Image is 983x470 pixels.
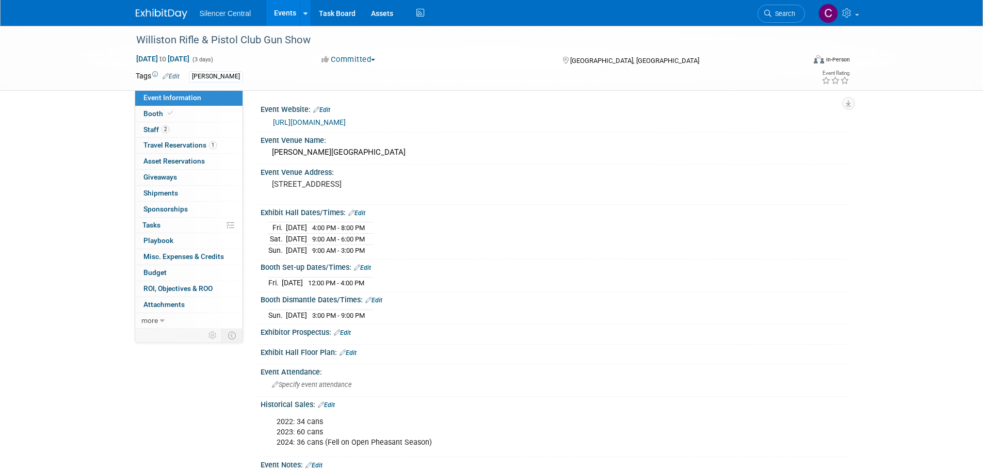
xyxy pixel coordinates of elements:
[318,401,335,409] a: Edit
[814,55,824,63] img: Format-Inperson.png
[143,189,178,197] span: Shipments
[261,345,848,358] div: Exhibit Hall Floor Plan:
[286,245,307,255] td: [DATE]
[286,310,307,320] td: [DATE]
[143,157,205,165] span: Asset Reservations
[312,235,365,243] span: 9:00 AM - 6:00 PM
[221,329,243,342] td: Toggle Event Tabs
[354,264,371,271] a: Edit
[286,234,307,245] td: [DATE]
[136,71,180,83] td: Tags
[135,186,243,201] a: Shipments
[162,125,169,133] span: 2
[135,265,243,281] a: Budget
[365,297,382,304] a: Edit
[143,93,201,102] span: Event Information
[135,202,243,217] a: Sponsorships
[261,364,848,377] div: Event Attendance:
[312,247,365,254] span: 9:00 AM - 3:00 PM
[143,109,175,118] span: Booth
[200,9,251,18] span: Silencer Central
[261,133,848,145] div: Event Venue Name:
[135,90,243,106] a: Event Information
[313,106,330,114] a: Edit
[189,71,243,82] div: [PERSON_NAME]
[282,277,303,288] td: [DATE]
[261,292,848,305] div: Booth Dismantle Dates/Times:
[758,5,805,23] a: Search
[135,138,243,153] a: Travel Reservations1
[771,10,795,18] span: Search
[133,31,789,50] div: Williston Rifle & Pistol Club Gun Show
[818,4,838,23] img: Cade Cox
[261,165,848,177] div: Event Venue Address:
[135,281,243,297] a: ROI, Objectives & ROO
[143,236,173,245] span: Playbook
[261,205,848,218] div: Exhibit Hall Dates/Times:
[143,268,167,277] span: Budget
[334,329,351,336] a: Edit
[142,221,160,229] span: Tasks
[158,55,168,63] span: to
[135,297,243,313] a: Attachments
[135,218,243,233] a: Tasks
[143,300,185,309] span: Attachments
[268,234,286,245] td: Sat.
[340,349,357,356] a: Edit
[143,141,217,149] span: Travel Reservations
[273,118,346,126] a: [URL][DOMAIN_NAME]
[261,325,848,338] div: Exhibitor Prospectus:
[268,245,286,255] td: Sun.
[135,106,243,122] a: Booth
[135,170,243,185] a: Giveaways
[136,54,190,63] span: [DATE] [DATE]
[135,154,243,169] a: Asset Reservations
[136,9,187,19] img: ExhibitDay
[312,224,365,232] span: 4:00 PM - 8:00 PM
[143,173,177,181] span: Giveaways
[261,260,848,273] div: Booth Set-up Dates/Times:
[268,277,282,288] td: Fri.
[570,57,699,64] span: [GEOGRAPHIC_DATA], [GEOGRAPHIC_DATA]
[312,312,365,319] span: 3:00 PM - 9:00 PM
[261,397,848,410] div: Historical Sales:
[268,222,286,234] td: Fri.
[272,180,494,189] pre: [STREET_ADDRESS]
[272,381,352,388] span: Specify event attendance
[143,284,213,293] span: ROI, Objectives & ROO
[209,141,217,149] span: 1
[143,205,188,213] span: Sponsorships
[308,279,364,287] span: 12:00 PM - 4:00 PM
[143,125,169,134] span: Staff
[135,122,243,138] a: Staff2
[204,329,222,342] td: Personalize Event Tab Strip
[286,222,307,234] td: [DATE]
[141,316,158,325] span: more
[305,462,323,469] a: Edit
[268,310,286,320] td: Sun.
[163,73,180,80] a: Edit
[135,233,243,249] a: Playbook
[268,144,840,160] div: [PERSON_NAME][GEOGRAPHIC_DATA]
[135,313,243,329] a: more
[269,412,734,453] div: 2022: 34 cans 2023: 60 cans 2024: 36 cans (Fell on Open Pheasant Season)
[348,209,365,217] a: Edit
[744,54,850,69] div: Event Format
[135,249,243,265] a: Misc. Expenses & Credits
[826,56,850,63] div: In-Person
[261,102,848,115] div: Event Website:
[821,71,849,76] div: Event Rating
[318,54,379,65] button: Committed
[143,252,224,261] span: Misc. Expenses & Credits
[168,110,173,116] i: Booth reservation complete
[191,56,213,63] span: (3 days)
